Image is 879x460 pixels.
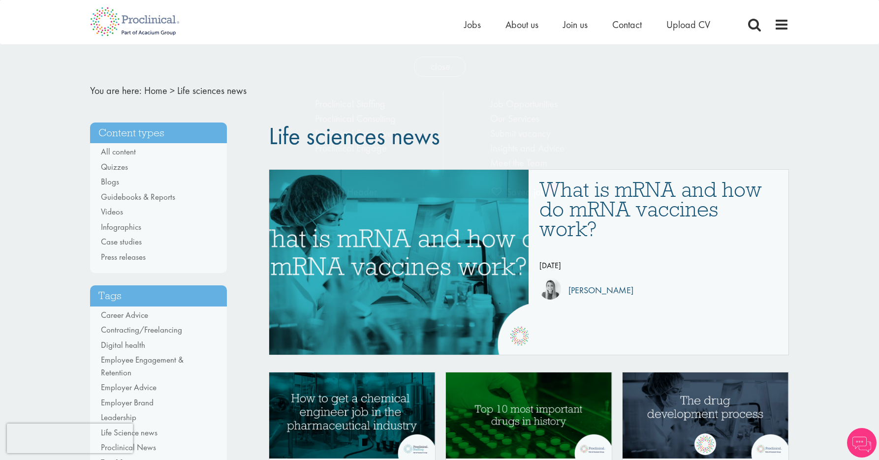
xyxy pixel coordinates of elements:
a: Insights and Advice [490,142,565,154]
a: Meet the Team [490,156,547,169]
a: Login Header [311,185,377,198]
a: Contact [612,18,642,31]
a: About us [505,18,538,31]
sub: 0 [547,183,557,193]
a: Submit vacancy [490,127,551,140]
a: Join us [563,18,588,31]
a: Our Services [490,112,539,125]
img: Chatbot [847,428,877,458]
a: Upload CV [666,18,710,31]
span: Saved jobs [492,185,549,198]
a: Proclinical Consulting [315,112,396,125]
a: Proclinical Engage [315,142,387,154]
a: 0 jobs in shortlist [492,185,549,199]
a: Proclinical Staffing [315,97,385,110]
span: close [414,57,466,77]
a: Job Opportunities [490,97,558,110]
a: Jobs [464,18,481,31]
a: Proclinical Executive [315,127,392,140]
